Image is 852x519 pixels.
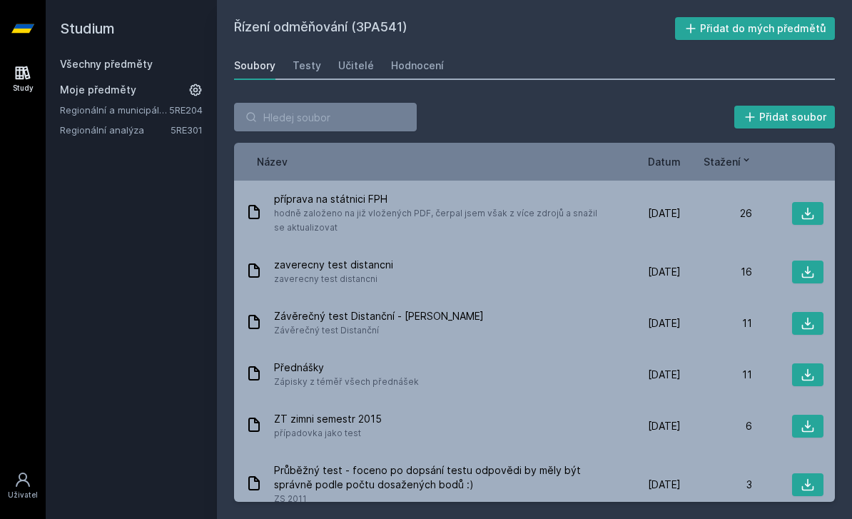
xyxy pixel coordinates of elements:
div: Study [13,83,34,94]
span: hodně založeno na již vložených PDF, čerpal jsem však z více zdrojů a snažil se aktualizovat [274,206,604,235]
span: [DATE] [648,206,681,221]
a: Testy [293,51,321,80]
span: Průběžný test - foceno po dopsání testu odpovědi by měly být správně podle počtu dosažených bodů :) [274,463,604,492]
div: 16 [681,265,752,279]
div: Uživatel [8,490,38,500]
a: Regionální a municipální ekonomie [60,103,169,117]
div: 11 [681,316,752,331]
button: Přidat soubor [734,106,836,129]
div: Testy [293,59,321,73]
span: ZS 2011 [274,492,604,506]
input: Hledej soubor [234,103,417,131]
a: Study [3,57,43,101]
span: případovka jako test [274,426,382,440]
button: Název [257,154,288,169]
h2: Řízení odměňování (3PA541) [234,17,675,40]
a: Regionální analýza [60,123,171,137]
span: ZT zimni semestr 2015 [274,412,382,426]
span: příprava na státnici FPH [274,192,604,206]
a: Soubory [234,51,275,80]
span: [DATE] [648,419,681,433]
a: Uživatel [3,464,43,508]
span: Moje předměty [60,83,136,97]
div: Soubory [234,59,275,73]
span: [DATE] [648,265,681,279]
span: Závěrečný test Distanční - [PERSON_NAME] [274,309,484,323]
span: [DATE] [648,368,681,382]
button: Přidat do mých předmětů [675,17,836,40]
span: [DATE] [648,316,681,331]
button: Datum [648,154,681,169]
span: Závěrečný test Distanční [274,323,484,338]
a: Hodnocení [391,51,444,80]
a: 5RE301 [171,124,203,136]
a: 5RE204 [169,104,203,116]
span: Zápisky z téměř všech přednášek [274,375,419,389]
div: Učitelé [338,59,374,73]
div: 6 [681,419,752,433]
div: 11 [681,368,752,382]
span: zaverecny test distancni [274,272,393,286]
button: Stažení [704,154,752,169]
a: Všechny předměty [60,58,153,70]
div: 26 [681,206,752,221]
a: Učitelé [338,51,374,80]
span: [DATE] [648,478,681,492]
div: Hodnocení [391,59,444,73]
div: 3 [681,478,752,492]
span: zaverecny test distancni [274,258,393,272]
span: Stažení [704,154,741,169]
span: Přednášky [274,361,419,375]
